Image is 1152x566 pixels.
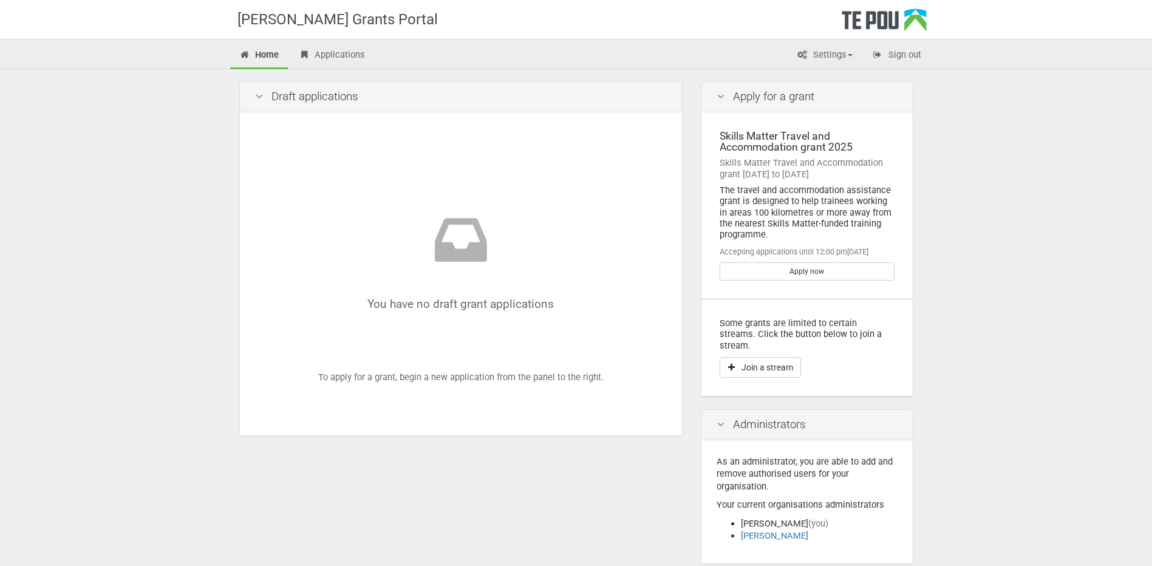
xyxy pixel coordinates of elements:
div: Apply for a grant [701,82,913,112]
button: Join a stream [720,357,801,378]
p: Your current organisations administrators [717,499,898,511]
div: The travel and accommodation assistance grant is designed to help trainees working in areas 100 k... [720,185,895,240]
p: As an administrator, you are able to add and remove authorised users for your organisation. [717,455,898,493]
a: Sign out [863,43,930,69]
a: Apply now [720,262,895,281]
li: [PERSON_NAME] [741,517,898,530]
div: You have no draft grant applications [291,210,630,310]
p: Some grants are limited to certain streams. Click the button below to join a stream. [720,318,895,351]
a: Settings [788,43,862,69]
div: Skills Matter Travel and Accommodation grant [DATE] to [DATE] [720,157,895,180]
a: [PERSON_NAME] [741,530,808,541]
a: Home [230,43,288,69]
div: Administrators [701,410,913,440]
div: Draft applications [240,82,682,112]
div: Accepting applications until 12:00 pm[DATE] [720,247,895,257]
span: (you) [808,518,828,529]
a: Applications [289,43,374,69]
div: To apply for a grant, begin a new application from the panel to the right. [255,128,667,421]
div: Skills Matter Travel and Accommodation grant 2025 [720,131,895,153]
div: Te Pou Logo [842,9,927,39]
